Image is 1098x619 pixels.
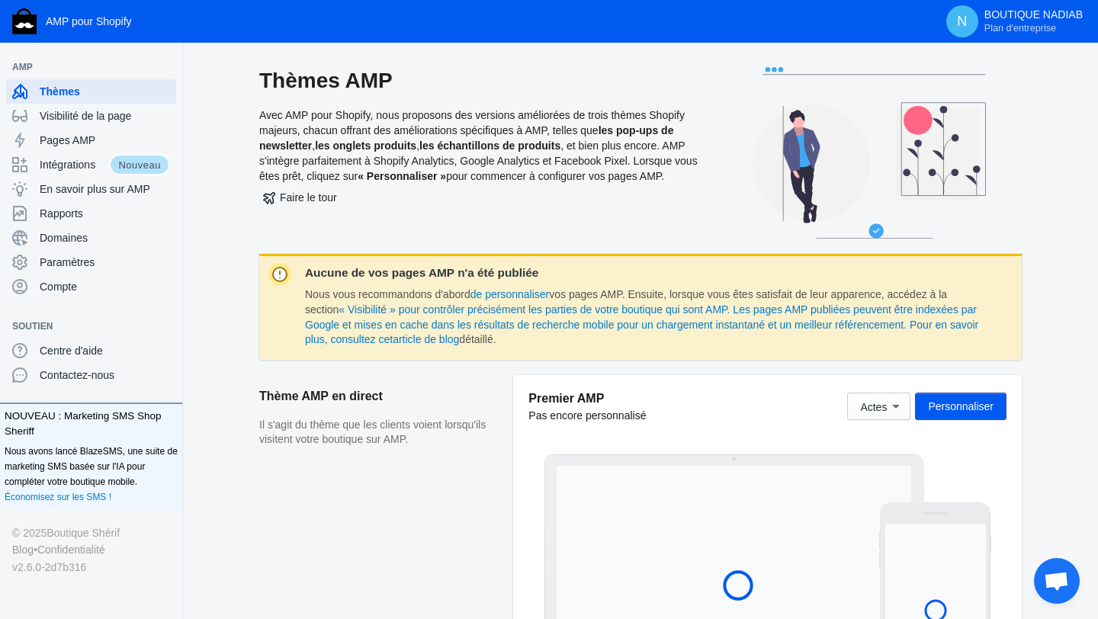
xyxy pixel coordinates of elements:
font: Pas encore personnalisé [528,409,646,422]
font: Rapports [40,207,83,220]
font: . [493,333,496,345]
div: Ouvrir le chat [1034,558,1080,604]
font: Thème AMP en direct [259,390,383,403]
font: Aucune de vos pages AMP n'a été publiée [305,266,538,279]
button: Faire le tour [259,184,341,211]
font: détaillé [459,333,493,345]
font: Il s'agit du thème que les clients voient lorsqu'ils visitent votre boutique sur AMP. [259,419,486,446]
font: pour commencer à configurer vos pages AMP. [446,170,664,182]
font: NOUVEAU : Marketing SMS Shop Sheriff [5,410,162,437]
font: Blog [12,544,34,556]
font: AMP [12,62,33,72]
font: les onglets produits [315,140,416,152]
font: Contactez-nous [40,369,114,381]
a: Domaines [6,226,176,250]
font: vos pages AMP. Ensuite, lorsque vous êtes satisfait de leur apparence, accédez à la section [305,288,947,316]
a: de personnaliser [470,288,550,300]
font: v2.6.0-2d7b316 [12,561,86,573]
button: Personnaliser [915,393,1006,420]
font: Faire le tour [280,191,337,204]
font: les échantillons de produits [419,140,560,152]
button: Ajouter un canal de vente [155,64,179,70]
button: Actes [847,393,910,420]
button: Ajouter un canal de vente [155,323,179,329]
img: Logo du shérif de la boutique [12,8,37,34]
font: Nouveau [118,159,161,170]
font: Paramètres [40,256,95,268]
font: Domaines [40,232,88,244]
font: Premier AMP [528,392,604,405]
font: © 2025 [12,527,47,539]
font: Soutien [12,321,53,332]
a: Confidentialité [37,541,105,558]
font: Centre d'aide [40,345,103,357]
font: Pages AMP [40,134,95,146]
font: En savoir plus sur AMP [40,183,150,195]
a: Paramètres [6,250,176,274]
font: Nous vous recommandons d'abord [305,288,470,300]
a: En savoir plus sur AMP [6,177,176,201]
font: Visibilité de la page [40,110,131,122]
font: N [957,14,967,29]
font: Compte [40,281,77,293]
font: « Personnaliser » [358,170,446,182]
a: article de blog [393,333,459,345]
a: Économisez sur les SMS ! [5,489,111,505]
font: Actes [860,401,887,413]
a: Compte [6,274,176,299]
font: AMP pour Shopify [46,15,132,27]
a: « Visibilité » pour contrôler précisément les parties de votre boutique qui sont AMP. Les pages A... [305,303,978,345]
font: Boutique Shérif [47,527,120,539]
font: Intégrations [40,159,95,171]
font: • [34,544,37,556]
a: Rapports [6,201,176,226]
font: Nous avons lancé BlazeSMS, une suite de marketing SMS basée sur l'IA pour compléter votre boutiqu... [5,446,178,487]
a: Pages AMP [6,128,176,152]
font: , [416,140,419,152]
font: Économisez sur les SMS ! [5,492,111,502]
a: Contactez-nous [6,363,176,387]
font: , et bien plus encore. AMP s'intègre parfaitement à Shopify Analytics, Google Analytics et Facebo... [259,140,698,182]
a: Boutique Shérif [47,524,120,541]
font: Avec AMP pour Shopify, nous proposons des versions améliorées de trois thèmes Shopify majeurs, ch... [259,109,685,136]
font: Thèmes [40,85,80,98]
font: Plan d'entreprise [984,23,1056,34]
font: Confidentialité [37,544,105,556]
font: , [312,140,315,152]
a: Thèmes [6,79,176,104]
font: Thèmes AMP [259,69,393,92]
a: Blog [12,541,34,558]
font: Personnaliser [928,400,994,412]
a: IntégrationsNouveau [6,152,176,177]
font: BOUTIQUE NADIAB [984,8,1083,21]
a: Visibilité de la page [6,104,176,128]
